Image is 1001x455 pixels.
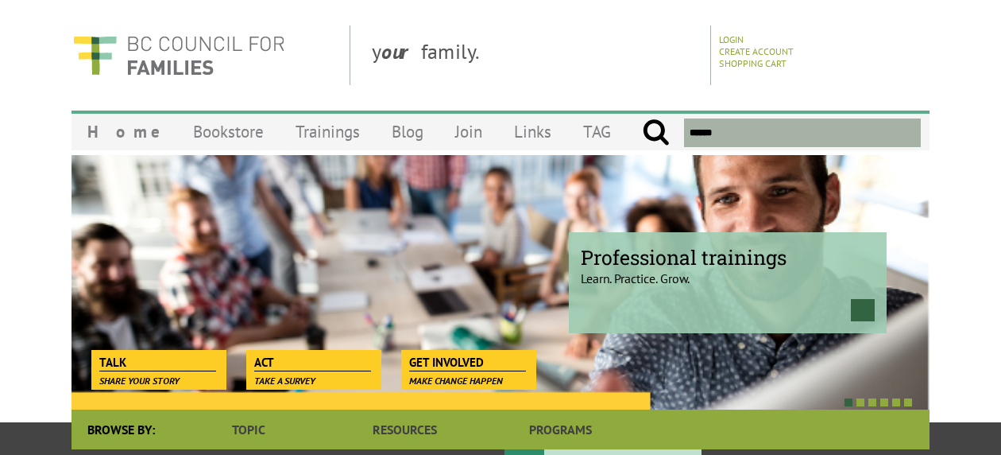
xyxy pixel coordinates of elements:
a: Bookstore [177,113,280,150]
span: Talk [99,354,216,371]
a: Talk Share your story [91,350,224,372]
a: Resources [327,410,482,449]
span: Professional trainings [581,244,875,270]
a: Login [719,33,744,45]
a: Home [71,113,177,150]
a: Links [498,113,567,150]
div: y family. [359,25,711,85]
a: Create Account [719,45,794,57]
span: Get Involved [409,354,526,371]
a: Programs [483,410,639,449]
a: Get Involved Make change happen [401,350,534,372]
a: Blog [376,113,439,150]
strong: our [381,38,421,64]
a: TAG [567,113,627,150]
a: Topic [171,410,327,449]
a: Trainings [280,113,376,150]
span: Share your story [99,375,180,387]
input: Submit [642,119,670,147]
span: Take a survey [254,375,315,387]
div: Browse By: [71,410,171,449]
span: Act [254,354,371,371]
p: Learn. Practice. Grow. [581,257,875,286]
a: Shopping Cart [719,57,786,69]
img: BC Council for FAMILIES [71,25,286,85]
span: Make change happen [409,375,503,387]
a: Act Take a survey [246,350,379,372]
a: Join [439,113,498,150]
